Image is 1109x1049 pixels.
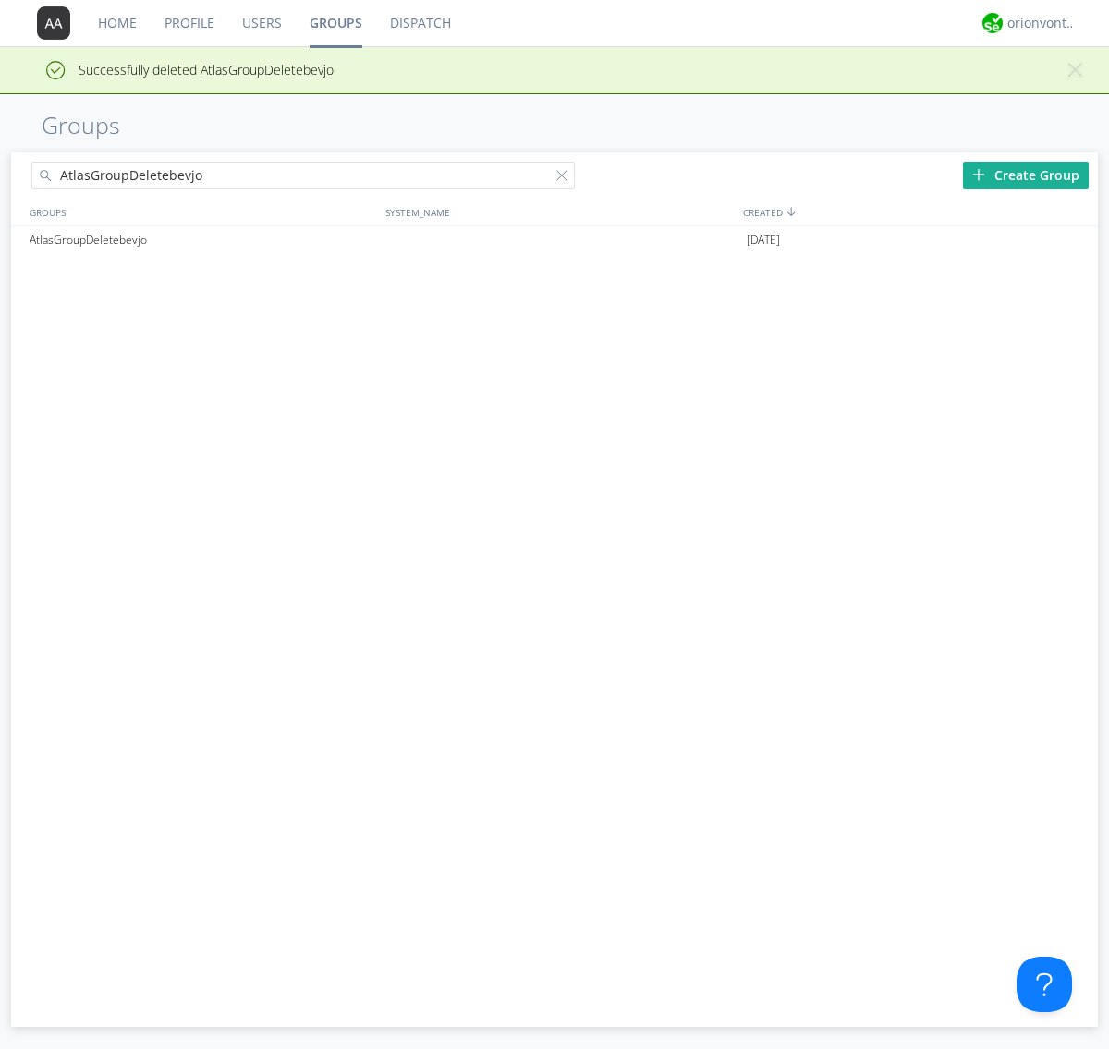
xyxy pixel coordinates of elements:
div: SYSTEM_NAME [381,199,738,225]
div: orionvontas+atlas+automation+org2 [1007,14,1077,32]
div: CREATED [738,199,1098,225]
iframe: Toggle Customer Support [1017,957,1072,1012]
div: Create Group [963,162,1089,189]
span: Successfully deleted AtlasGroupDeletebevjo [14,61,334,78]
img: plus.svg [972,168,985,181]
img: 29d36aed6fa347d5a1537e7736e6aa13 [982,13,1003,33]
input: Search groups [31,162,575,189]
a: AtlasGroupDeletebevjo[DATE] [11,226,1098,254]
img: 373638.png [37,6,70,40]
span: [DATE] [747,226,780,254]
div: GROUPS [25,199,376,225]
div: AtlasGroupDeletebevjo [25,226,381,254]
